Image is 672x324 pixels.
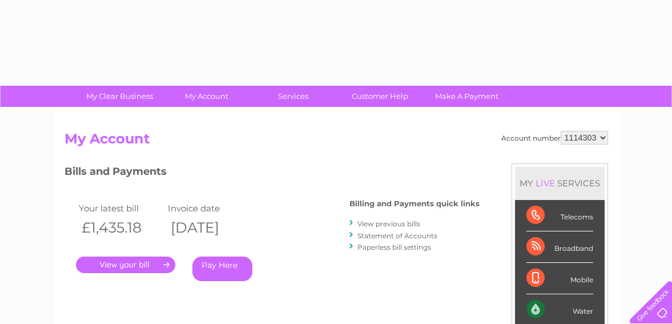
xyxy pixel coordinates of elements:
a: My Clear Business [73,86,167,107]
a: My Account [159,86,253,107]
th: £1,435.18 [76,216,165,239]
h4: Billing and Payments quick links [349,199,480,208]
a: Paperless bill settings [357,243,431,251]
a: Pay Here [192,257,252,281]
h3: Bills and Payments [65,163,480,183]
a: Customer Help [333,86,427,107]
div: Telecoms [526,200,593,231]
div: LIVE [533,178,557,189]
td: Invoice date [165,201,254,216]
div: Account number [501,131,608,145]
a: Make A Payment [420,86,514,107]
th: [DATE] [165,216,254,239]
div: Broadband [526,231,593,263]
div: MY SERVICES [515,167,605,199]
a: Services [246,86,340,107]
a: Statement of Accounts [357,231,437,240]
a: . [76,257,175,273]
td: Your latest bill [76,201,165,216]
a: View previous bills [357,219,420,228]
div: Mobile [526,263,593,294]
h2: My Account [65,131,608,153]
